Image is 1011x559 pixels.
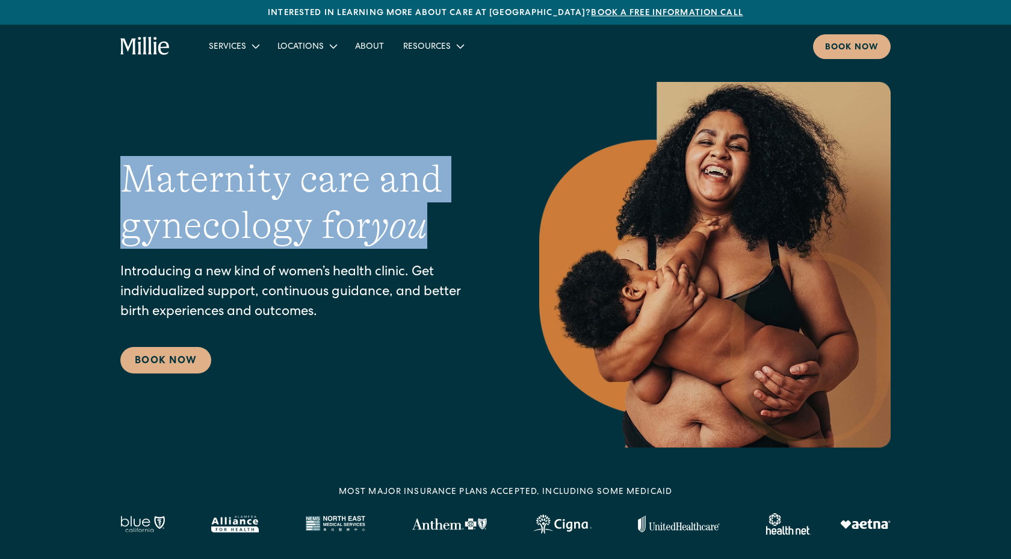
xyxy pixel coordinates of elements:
a: Book a free information call [591,9,743,17]
div: Services [199,36,268,56]
div: Locations [277,41,324,54]
a: Book now [813,34,891,59]
img: North East Medical Services logo [305,516,365,532]
div: Resources [403,41,451,54]
div: Services [209,41,246,54]
img: Cigna logo [533,514,592,534]
img: Alameda Alliance logo [211,516,259,532]
a: home [120,37,170,56]
img: Aetna logo [840,519,891,529]
div: Locations [268,36,345,56]
img: Anthem Logo [412,518,487,530]
a: Book Now [120,347,211,373]
img: United Healthcare logo [638,516,720,532]
div: Book now [825,42,879,54]
img: Smiling mother with her baby in arms, celebrating body positivity and the nurturing bond of postp... [539,82,891,448]
a: About [345,36,394,56]
p: Introducing a new kind of women’s health clinic. Get individualized support, continuous guidance,... [120,263,491,323]
h1: Maternity care and gynecology for [120,156,491,249]
img: Blue California logo [120,516,165,532]
div: Resources [394,36,472,56]
div: MOST MAJOR INSURANCE PLANS ACCEPTED, INCLUDING some MEDICAID [339,486,672,499]
em: you [371,204,427,247]
img: Healthnet logo [766,513,811,535]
